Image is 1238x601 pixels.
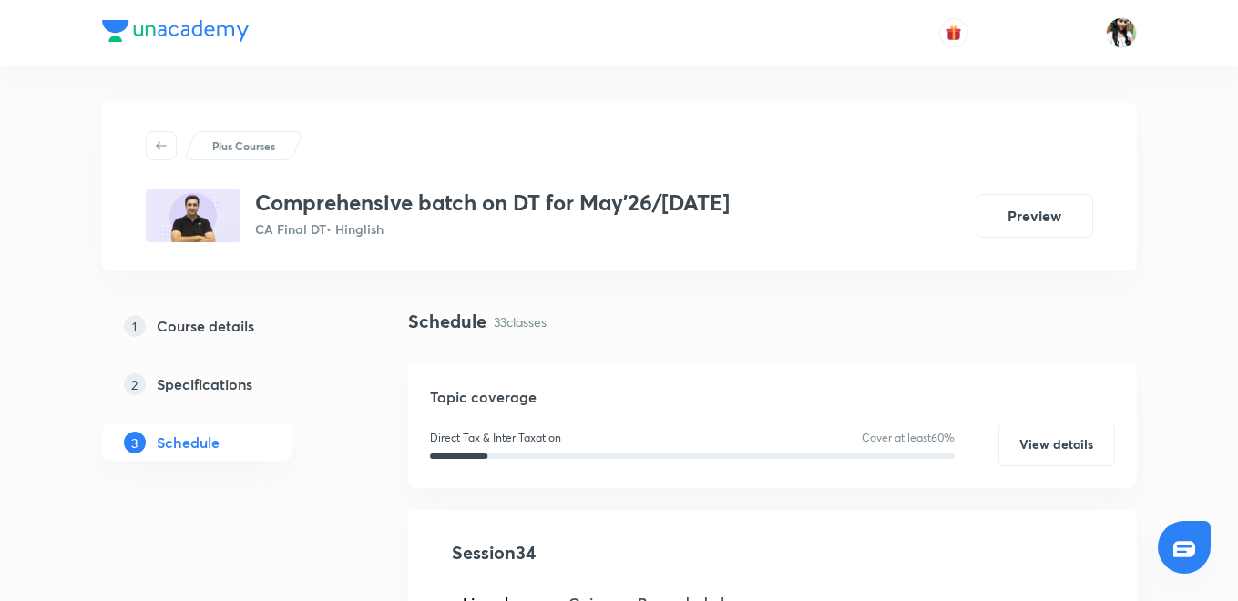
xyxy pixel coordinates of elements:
[212,138,275,154] p: Plus Courses
[102,20,249,46] a: Company Logo
[998,423,1115,466] button: View details
[255,219,730,239] p: CA Final DT • Hinglish
[102,366,350,402] a: 2Specifications
[862,430,955,446] p: Cover at least 60 %
[1106,17,1137,48] img: Bismita Dutta
[946,25,962,41] img: avatar
[939,18,968,47] button: avatar
[977,194,1093,238] button: Preview
[255,189,730,216] h3: Comprehensive batch on DT for May'26/[DATE]
[124,373,146,395] p: 2
[157,315,254,337] h5: Course details
[102,20,249,42] img: Company Logo
[124,315,146,337] p: 1
[430,430,561,446] p: Direct Tax & Inter Taxation
[452,539,784,566] h4: Session 34
[157,373,252,395] h5: Specifications
[157,432,220,453] h5: Schedule
[124,432,146,453] p: 3
[430,386,1115,408] h5: Topic coverage
[494,312,547,331] p: 33 classes
[102,308,350,344] a: 1Course details
[408,308,486,335] h4: Schedule
[146,189,240,242] img: E071714B-E849-4428-884B-1FEFA381DCD4_plus.png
